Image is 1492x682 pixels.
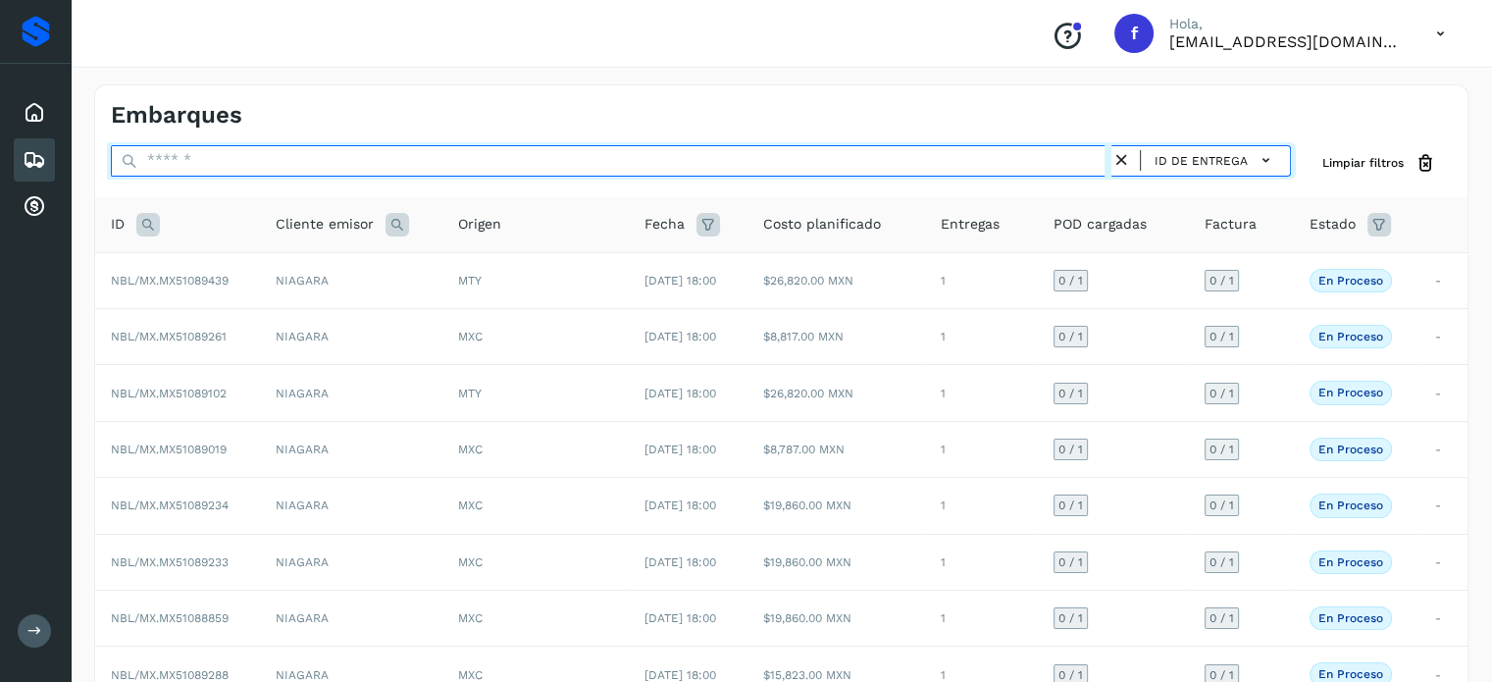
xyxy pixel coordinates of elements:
[747,252,925,308] td: $26,820.00 MXN
[1419,421,1467,477] td: -
[747,591,925,647] td: $19,860.00 MXN
[458,498,483,512] span: MXC
[1209,669,1234,681] span: 0 / 1
[1058,275,1083,287] span: 0 / 1
[111,498,229,512] span: NBL/MX.MX51089234
[1209,275,1234,287] span: 0 / 1
[644,555,716,569] span: [DATE] 18:00
[1169,32,1405,51] p: fyc3@mexamerik.com
[1419,309,1467,365] td: -
[925,252,1038,308] td: 1
[111,611,229,625] span: NBL/MX.MX51088859
[111,214,125,235] span: ID
[1054,214,1147,235] span: POD cargadas
[1209,612,1234,624] span: 0 / 1
[14,185,55,229] div: Cuentas por cobrar
[925,591,1038,647] td: 1
[941,214,1000,235] span: Entregas
[1155,152,1248,170] span: ID de entrega
[925,478,1038,534] td: 1
[925,309,1038,365] td: 1
[458,214,501,235] span: Origen
[1318,667,1383,681] p: En proceso
[1307,145,1452,182] button: Limpiar filtros
[1058,612,1083,624] span: 0 / 1
[1209,444,1234,455] span: 0 / 1
[925,365,1038,421] td: 1
[458,668,483,682] span: MXC
[111,443,227,456] span: NBL/MX.MX51089019
[260,309,442,365] td: NIAGARA
[1058,556,1083,568] span: 0 / 1
[458,555,483,569] span: MXC
[1318,443,1383,456] p: En proceso
[111,555,229,569] span: NBL/MX.MX51089233
[111,101,242,130] h4: Embarques
[1419,252,1467,308] td: -
[644,330,716,343] span: [DATE] 18:00
[276,214,374,235] span: Cliente emisor
[1209,388,1234,399] span: 0 / 1
[644,668,716,682] span: [DATE] 18:00
[1209,499,1234,511] span: 0 / 1
[1209,331,1234,342] span: 0 / 1
[14,91,55,134] div: Inicio
[458,611,483,625] span: MXC
[1322,154,1404,172] span: Limpiar filtros
[1058,499,1083,511] span: 0 / 1
[458,330,483,343] span: MXC
[260,252,442,308] td: NIAGARA
[458,274,482,288] span: MTY
[1318,386,1383,399] p: En proceso
[644,387,716,400] span: [DATE] 18:00
[260,534,442,590] td: NIAGARA
[1419,534,1467,590] td: -
[644,214,685,235] span: Fecha
[458,443,483,456] span: MXC
[260,421,442,477] td: NIAGARA
[1058,444,1083,455] span: 0 / 1
[925,421,1038,477] td: 1
[644,611,716,625] span: [DATE] 18:00
[1419,591,1467,647] td: -
[1058,388,1083,399] span: 0 / 1
[763,214,881,235] span: Costo planificado
[1318,330,1383,343] p: En proceso
[644,443,716,456] span: [DATE] 18:00
[260,591,442,647] td: NIAGARA
[1419,365,1467,421] td: -
[1310,214,1356,235] span: Estado
[1318,555,1383,569] p: En proceso
[747,478,925,534] td: $19,860.00 MXN
[925,534,1038,590] td: 1
[111,330,227,343] span: NBL/MX.MX51089261
[1318,274,1383,288] p: En proceso
[260,478,442,534] td: NIAGARA
[1318,611,1383,625] p: En proceso
[1169,16,1405,32] p: Hola,
[111,668,229,682] span: NBL/MX.MX51089288
[458,387,482,400] span: MTY
[1149,146,1282,175] button: ID de entrega
[1419,478,1467,534] td: -
[260,365,442,421] td: NIAGARA
[747,365,925,421] td: $26,820.00 MXN
[1058,331,1083,342] span: 0 / 1
[1205,214,1257,235] span: Factura
[644,498,716,512] span: [DATE] 18:00
[644,274,716,288] span: [DATE] 18:00
[747,309,925,365] td: $8,817.00 MXN
[747,534,925,590] td: $19,860.00 MXN
[111,387,227,400] span: NBL/MX.MX51089102
[1209,556,1234,568] span: 0 / 1
[1058,669,1083,681] span: 0 / 1
[111,274,229,288] span: NBL/MX.MX51089439
[14,138,55,182] div: Embarques
[747,421,925,477] td: $8,787.00 MXN
[1318,498,1383,512] p: En proceso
